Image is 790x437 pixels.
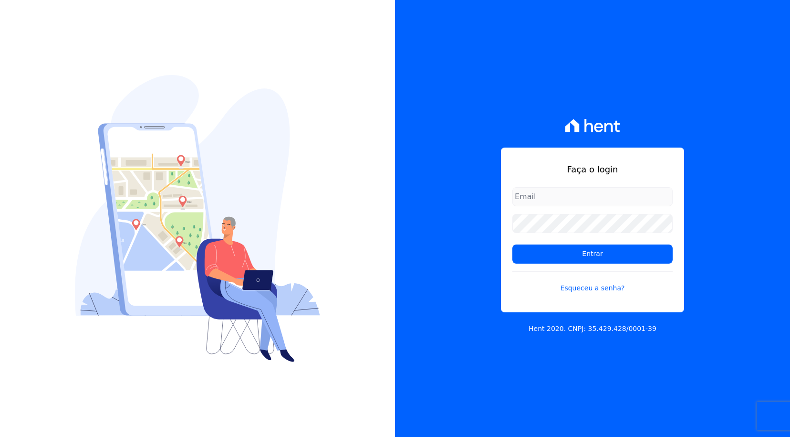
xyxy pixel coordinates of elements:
[512,187,673,206] input: Email
[75,75,320,362] img: Login
[529,324,656,334] p: Hent 2020. CNPJ: 35.429.428/0001-39
[512,163,673,176] h1: Faça o login
[512,271,673,293] a: Esqueceu a senha?
[512,245,673,264] input: Entrar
